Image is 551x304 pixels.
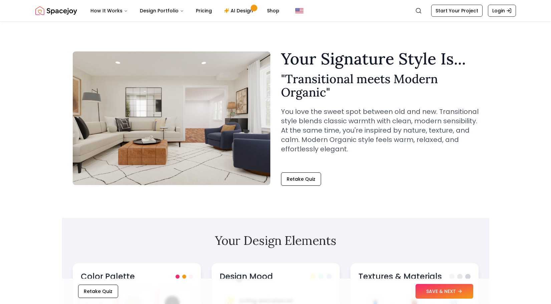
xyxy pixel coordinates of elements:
img: United States [295,7,303,15]
h2: " Transitional meets Modern Organic " [281,72,479,99]
h3: Design Mood [220,271,273,282]
p: You love the sweet spot between old and new. Transitional style blends classic warmth with clean,... [281,107,479,154]
h3: Textures & Materials [358,271,442,282]
h1: Your Signature Style Is... [281,51,479,67]
a: Login [488,5,516,17]
a: Spacejoy [35,4,77,17]
img: Spacejoy Logo [35,4,77,17]
h2: Your Design Elements [73,234,479,247]
button: Retake Quiz [281,172,321,186]
a: AI Design [219,4,260,17]
nav: Main [85,4,285,17]
a: Pricing [191,4,217,17]
h3: Color Palette [81,271,135,282]
a: Start Your Project [431,5,483,17]
button: SAVE & NEXT [416,284,473,299]
img: Transitional meets Modern Organic Style Example [73,51,270,185]
a: Shop [262,4,285,17]
button: Design Portfolio [134,4,189,17]
button: How It Works [85,4,133,17]
button: Retake Quiz [78,285,118,298]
